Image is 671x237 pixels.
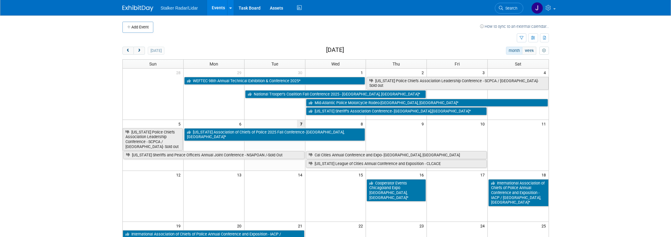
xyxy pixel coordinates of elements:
[210,61,218,66] span: Mon
[306,99,548,107] a: Mid-Atlantic Police Motorcycle Rodeo-[GEOGRAPHIC_DATA], [GEOGRAPHIC_DATA]*
[245,90,426,98] a: National Trooper’s Coalition Fall Conference 2025 - [GEOGRAPHIC_DATA], [GEOGRAPHIC_DATA]*
[421,120,427,128] span: 9
[480,171,487,179] span: 17
[367,77,548,90] a: [US_STATE] Police Chiefs Association Leadership Conference - SCPCA / [GEOGRAPHIC_DATA]- Sold out
[306,160,487,168] a: [US_STATE] League of Cities Annual Conference and Exposition - CLCACE
[539,47,549,55] button: myCustomButton
[503,6,517,11] span: Search
[419,171,427,179] span: 16
[176,222,183,230] span: 19
[176,69,183,76] span: 28
[297,171,305,179] span: 14
[542,49,546,53] i: Personalize Calendar
[541,120,549,128] span: 11
[480,24,549,29] a: How to sync to an external calendar...
[184,77,365,85] a: WEFTEC 98th Annual Technical Exhibition & Conference 2025*
[331,61,340,66] span: Wed
[134,47,145,55] button: next
[271,61,278,66] span: Tue
[522,47,536,55] button: week
[367,179,426,202] a: Cooperator Events Chicagoland Expo [GEOGRAPHIC_DATA],[GEOGRAPHIC_DATA]*
[149,61,157,66] span: Sun
[393,61,400,66] span: Thu
[506,47,522,55] button: month
[543,69,549,76] span: 4
[495,3,523,14] a: Search
[515,61,521,66] span: Sat
[297,69,305,76] span: 30
[122,22,153,33] button: Add Event
[122,47,134,55] button: prev
[488,179,548,207] a: International Association of Chiefs of Police Annual Conference and Exposition - IACP / [GEOGRAPH...
[358,171,366,179] span: 15
[531,2,543,14] img: John Kestel
[421,69,427,76] span: 2
[123,151,304,159] a: [US_STATE] Sheriffs and Peace Officers Annual Joint Conference - NSAPOAN /-Sold Out
[419,222,427,230] span: 23
[358,222,366,230] span: 22
[297,222,305,230] span: 21
[176,171,183,179] span: 12
[236,69,244,76] span: 29
[148,47,164,55] button: [DATE]
[161,6,198,11] span: Stalker Radar/Lidar
[541,222,549,230] span: 25
[236,171,244,179] span: 13
[123,128,183,151] a: [US_STATE] Police Chiefs Association Leadership Conference - SCPCA / [GEOGRAPHIC_DATA]- Sold out
[122,5,153,11] img: ExhibitDay
[455,61,460,66] span: Fri
[306,107,487,115] a: [US_STATE] Sheriff’s Association Conference- [GEOGRAPHIC_DATA],[GEOGRAPHIC_DATA]*
[178,120,183,128] span: 5
[239,120,244,128] span: 6
[480,222,487,230] span: 24
[297,120,305,128] span: 7
[184,128,365,141] a: [US_STATE] Association of Chiefs of Police 2025 Fall Conference- [GEOGRAPHIC_DATA], [GEOGRAPHIC_D...
[236,222,244,230] span: 20
[306,151,487,159] a: Cal Cities Annual Conference and Expo- [GEOGRAPHIC_DATA], [GEOGRAPHIC_DATA]
[326,47,344,53] h2: [DATE]
[482,69,487,76] span: 3
[541,171,549,179] span: 18
[360,69,366,76] span: 1
[480,120,487,128] span: 10
[360,120,366,128] span: 8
